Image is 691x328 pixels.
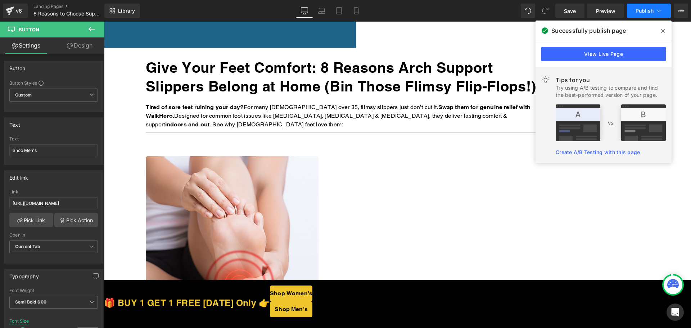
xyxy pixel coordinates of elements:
div: Typography [9,269,39,279]
span: Swap them for genuine relief with WalkHero. [42,82,426,98]
a: Pick Action [54,213,98,227]
a: Design [54,37,106,54]
div: Try using A/B testing to compare and find the best-performed version of your page. [556,84,666,99]
input: https://your-shop.myshopify.com [9,197,98,209]
div: v6 [14,6,23,15]
span: Shop Men's [171,283,204,292]
a: Tablet [330,4,348,18]
img: tip.png [556,104,666,141]
b: Semi Bold 600 [15,299,46,305]
div: Link [9,189,98,194]
div: Edit link [9,171,28,181]
b: Custom [15,92,32,98]
button: Publish [627,4,671,18]
button: More [674,4,688,18]
span: 8 Reasons to Choose Supportive Slippers [33,11,103,17]
a: New Library [104,4,140,18]
div: Font Size [9,319,29,324]
h1: Give Your Feet Comfort: 8 Reasons Arch Support Slippers Belong at Home (Bin Those Flimsy Flip-Flo... [42,37,438,74]
a: Pick Link [9,213,53,227]
img: light.svg [541,76,550,84]
span: Library [118,8,135,14]
div: Button [9,61,25,71]
a: View Live Page [541,47,666,61]
div: Font Weight [9,288,98,293]
a: Preview [587,4,624,18]
div: Open in [9,233,98,238]
span: Save [564,7,576,15]
div: Button Styles [9,80,98,86]
a: Shop Women's [166,264,208,280]
span: Tired of sore feet ruining your day? [42,82,140,89]
a: Desktop [296,4,313,18]
a: v6 [3,4,28,18]
button: Undo [521,4,535,18]
div: To enrich screen reader interactions, please activate Accessibility in Grammarly extension settings [42,37,438,74]
a: Shop Men's [166,280,208,296]
a: Landing Pages [33,4,116,9]
span: Shop Women's [166,268,208,276]
a: Laptop [313,4,330,18]
span: . See why [DEMOGRAPHIC_DATA] feet love them: [105,99,239,106]
span: Designed for common foot issues like [MEDICAL_DATA], [MEDICAL_DATA] & [MEDICAL_DATA], they delive... [42,91,403,106]
a: Mobile [348,4,365,18]
div: Text [9,118,20,128]
b: Current Tab [15,244,41,249]
span: Button [19,27,39,32]
span: Preview [596,7,615,15]
span: indoors and out [61,99,105,106]
span: Publish [636,8,654,14]
div: Open Intercom Messenger [667,304,684,321]
a: Create A/B Testing with this page [556,149,640,155]
span: Successfully publish page [551,26,626,35]
div: Tips for you [556,76,666,84]
span: For many [DEMOGRAPHIC_DATA] over 35, flimsy slippers just don’t cut it. [140,82,334,89]
button: Redo [538,4,552,18]
div: Text [9,136,98,141]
